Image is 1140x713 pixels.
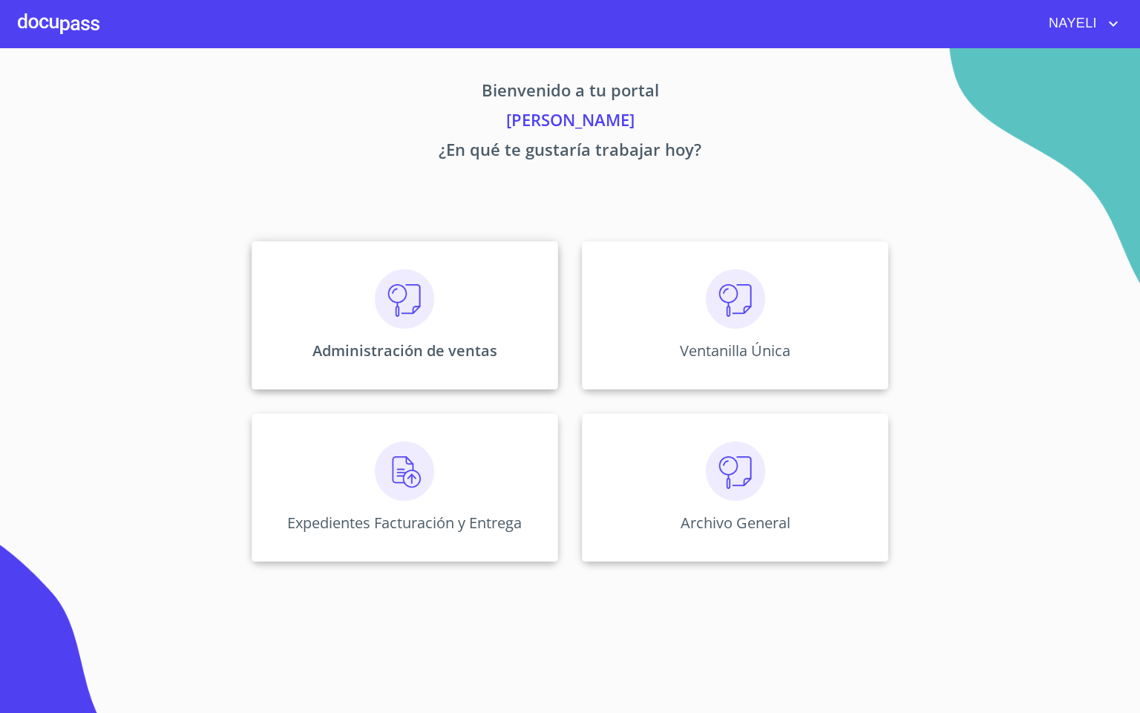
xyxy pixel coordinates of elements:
button: account of current user [1038,12,1122,36]
img: carga.png [375,441,434,501]
span: NAYELI [1038,12,1104,36]
p: Administración de ventas [312,341,497,361]
p: Archivo General [681,513,790,533]
img: consulta.png [706,441,765,501]
p: [PERSON_NAME] [113,108,1027,137]
p: Expedientes Facturación y Entrega [287,513,522,533]
p: Bienvenido a tu portal [113,78,1027,108]
img: consulta.png [375,269,434,329]
p: ¿En qué te gustaría trabajar hoy? [113,137,1027,167]
p: Ventanilla Única [680,341,790,361]
img: consulta.png [706,269,765,329]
